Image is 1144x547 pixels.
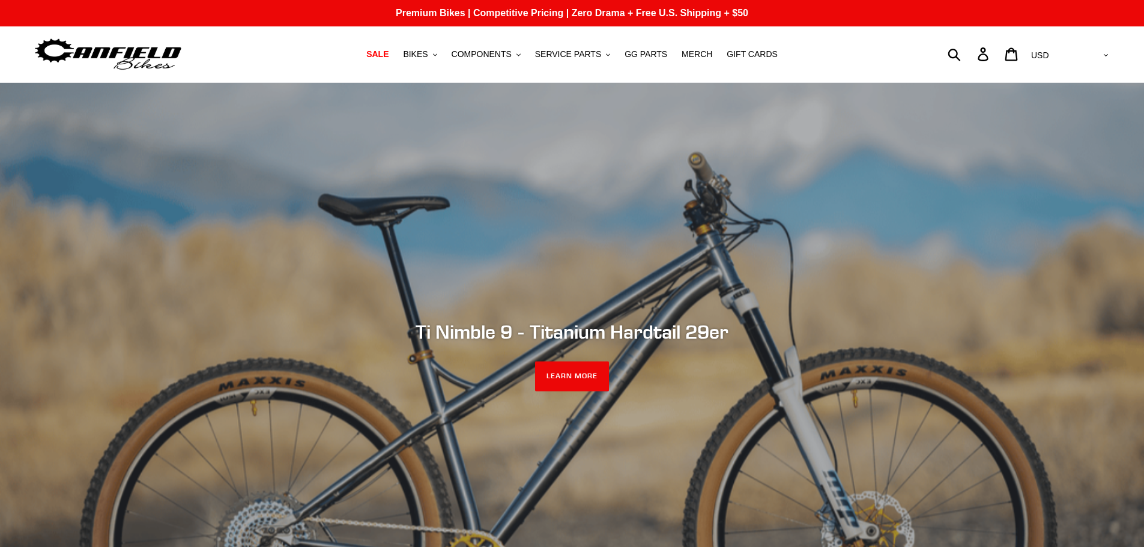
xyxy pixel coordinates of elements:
img: Canfield Bikes [33,35,183,73]
input: Search [954,41,985,67]
button: BIKES [397,46,443,62]
span: SERVICE PARTS [535,49,601,59]
button: SERVICE PARTS [529,46,616,62]
span: GG PARTS [625,49,667,59]
a: SALE [360,46,395,62]
span: GIFT CARDS [727,49,778,59]
span: MERCH [682,49,712,59]
a: GIFT CARDS [721,46,784,62]
span: COMPONENTS [452,49,512,59]
span: BIKES [403,49,428,59]
a: LEARN MORE [535,361,609,391]
a: GG PARTS [619,46,673,62]
button: COMPONENTS [446,46,527,62]
h2: Ti Nimble 9 - Titanium Hardtail 29er [245,321,900,343]
span: SALE [366,49,389,59]
a: MERCH [676,46,718,62]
